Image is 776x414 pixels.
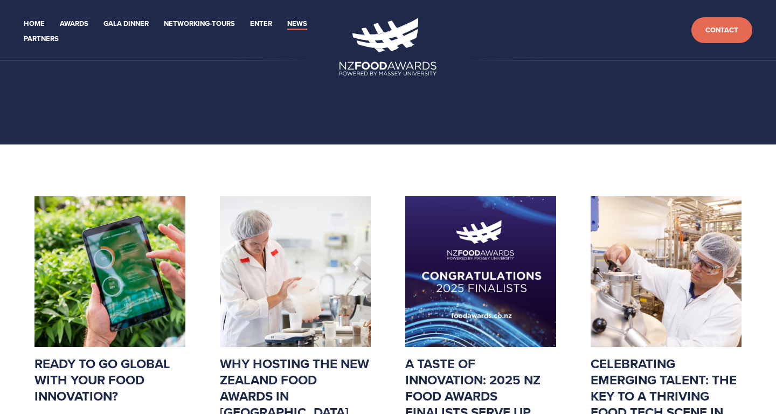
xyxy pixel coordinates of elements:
[60,18,88,30] a: Awards
[164,18,235,30] a: Networking-Tours
[287,18,307,30] a: News
[405,196,556,347] img: A taste of innovation: 2025 NZ Food Awards finalists serve up function, flavour and cultural flair
[691,17,752,44] a: Contact
[24,18,45,30] a: Home
[34,354,170,405] a: Ready to go global with your food innovation?
[34,196,185,347] img: Ready to go global with your food innovation?
[103,18,149,30] a: Gala Dinner
[24,33,59,45] a: Partners
[591,196,742,347] img: Celebrating Emerging Talent: The Key to a thriving food tech scene in New Zealand
[250,18,272,30] a: Enter
[220,196,371,347] img: Why hosting the New Zealand Food Awards in Palmy makes perfect sense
